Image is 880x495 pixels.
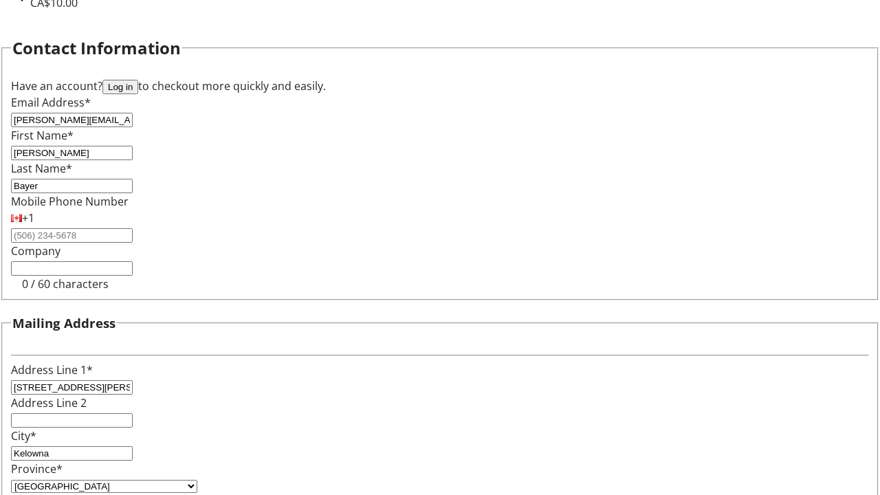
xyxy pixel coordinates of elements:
input: Address [11,380,133,395]
label: Company [11,243,60,258]
tr-character-limit: 0 / 60 characters [22,276,109,291]
label: First Name* [11,128,74,143]
label: Mobile Phone Number [11,194,129,209]
h3: Mailing Address [12,313,115,333]
label: Email Address* [11,95,91,110]
label: Last Name* [11,161,72,176]
input: City [11,446,133,461]
label: Address Line 1* [11,362,93,377]
label: Province* [11,461,63,476]
h2: Contact Information [12,36,181,60]
button: Log in [102,80,138,94]
div: Have an account? to checkout more quickly and easily. [11,78,869,94]
label: Address Line 2 [11,395,87,410]
input: (506) 234-5678 [11,228,133,243]
label: City* [11,428,36,443]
